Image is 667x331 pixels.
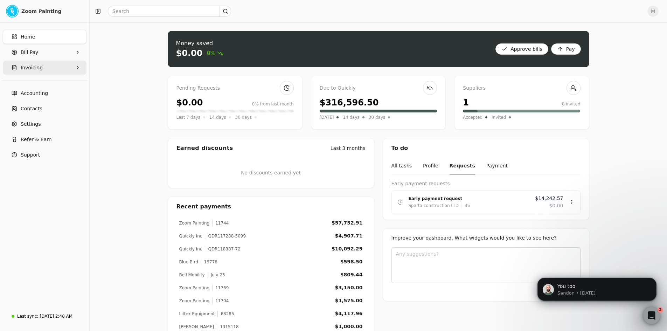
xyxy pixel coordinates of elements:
button: M [647,6,659,17]
button: All tasks [391,158,412,174]
span: 14 days [343,114,359,121]
span: 2 [658,307,663,313]
button: Profile [423,158,438,174]
div: Zoom Painting [179,285,210,291]
div: July-25 [208,272,225,278]
div: $57,752.91 [332,219,363,227]
div: 45 [461,202,470,209]
div: $4,907.71 [335,232,363,240]
div: Blue Bird [179,259,198,265]
div: Improve your dashboard. What widgets would you like to see here? [391,234,581,242]
div: Bell Mobility [179,272,205,278]
div: $3,150.00 [335,284,363,291]
div: Zoom Painting [179,298,210,304]
div: $316,596.50 [320,96,379,109]
span: Accepted [463,114,482,121]
div: 19778 [201,259,217,265]
span: $0.00 [549,202,563,209]
div: 68285 [217,311,234,317]
div: Last 3 months [331,145,366,152]
span: Last 7 days [176,114,201,121]
div: 11744 [212,220,229,226]
span: 30 days [235,114,252,121]
div: No discounts earned yet [241,158,301,188]
div: 0% from last month [252,101,294,107]
button: Bill Pay [3,45,86,59]
div: Earned discounts [176,144,233,152]
div: Last sync: [17,313,38,319]
div: [PERSON_NAME] [179,324,214,330]
span: 30 days [369,114,385,121]
input: Search [108,6,231,17]
div: 1 [463,96,469,109]
button: Pay [551,43,581,55]
div: 11704 [212,298,229,304]
div: Sparta construction LTD [409,202,459,209]
span: [DATE] [320,114,334,121]
button: Approve bills [495,43,548,55]
div: Suppliers [463,84,580,92]
div: [DATE] 2:48 AM [40,313,72,319]
div: $1,575.00 [335,297,363,304]
button: Requests [450,158,475,174]
iframe: Intercom live chat [643,307,660,324]
button: Invoicing [3,61,86,75]
span: Bill Pay [21,49,38,56]
div: 11769 [212,285,229,291]
div: QDR118987-72 [205,246,240,252]
div: QDR117288-5099 [205,233,246,239]
img: 53dfaddc-4243-4885-9112-5521109ec7d1.png [6,5,19,18]
div: Quickly Inc [179,233,202,239]
a: Settings [3,117,86,131]
a: Contacts [3,102,86,116]
div: 8 invited [562,101,581,107]
div: $1,000.00 [335,323,363,330]
div: Quickly Inc [179,246,202,252]
div: $598.50 [340,258,363,266]
span: $14,242.57 [535,195,563,202]
a: Accounting [3,86,86,100]
div: Early payment requests [391,180,581,187]
div: Due to Quickly [320,84,437,92]
div: Early payment request [409,195,530,202]
div: Zoom Painting [179,220,210,226]
button: Payment [486,158,508,174]
div: Liftex Equipment [179,311,215,317]
span: Settings [21,120,41,128]
div: $0.00 [176,48,203,59]
span: Accounting [21,90,48,97]
span: Invoicing [21,64,43,71]
a: Home [3,30,86,44]
div: Zoom Painting [21,8,83,15]
div: $10,092.29 [332,245,363,253]
span: Contacts [21,105,42,112]
div: Recent payments [168,197,374,216]
span: Refer & Earn [21,136,52,143]
span: Support [21,151,40,159]
span: 14 days [209,114,226,121]
div: To do [383,138,589,158]
button: Support [3,148,86,162]
a: Last sync:[DATE] 2:48 AM [3,310,86,323]
div: 1315118 [217,324,238,330]
span: Home [21,33,35,41]
div: Pending Requests [176,84,294,92]
div: Money saved [176,39,223,48]
span: Invited [492,114,506,121]
div: $4,117.96 [335,310,363,317]
button: Refer & Earn [3,132,86,146]
iframe: Intercom notifications message [527,263,667,312]
div: $809.44 [340,271,363,278]
div: $0.00 [176,96,203,109]
span: 0% [207,49,223,57]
